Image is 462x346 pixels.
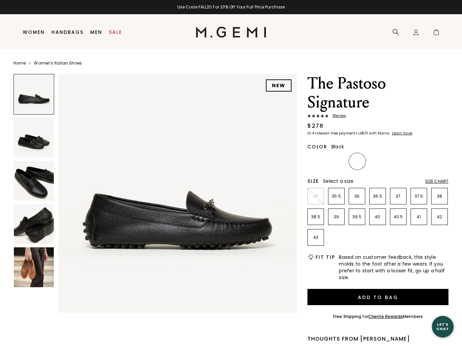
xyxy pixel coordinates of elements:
a: Learn more [391,131,412,135]
klarna-placement-style-amount: $70 [362,131,368,136]
img: M.Gemi [196,27,267,38]
p: 37 [390,194,406,199]
p: 38.5 [308,214,324,220]
a: Women [23,29,45,35]
h2: Size [307,178,319,184]
a: Home [14,60,26,66]
img: The Pastoso Signature [58,74,297,313]
h1: The Pastoso Signature [307,74,448,112]
span: Based on customer feedback, this style molds to the foot after a few wears. If you prefer to star... [339,254,448,281]
a: 1Review [307,114,448,119]
img: Black [350,154,365,169]
a: Handbags [51,29,84,35]
klarna-placement-style-body: with Klarna [369,131,391,136]
p: 42 [432,214,447,220]
div: Thoughts from [PERSON_NAME] [307,335,448,343]
a: Women's Italian Shoes [34,60,82,66]
klarna-placement-style-cta: Learn more [392,131,412,136]
p: 36 [349,194,365,199]
button: Add to Bag [307,289,448,305]
div: Free Shipping for Members [333,314,423,319]
div: NEW [266,79,292,92]
p: 40 [370,214,386,220]
p: 41 [411,214,427,220]
a: Sale [109,29,122,35]
h2: Fit Tip [316,254,335,260]
span: 1 Review [328,114,346,118]
div: Let's Chat [432,322,454,331]
img: The Pastoso Signature [14,204,54,244]
a: Men [90,29,102,35]
img: The Pastoso Signature [14,118,54,157]
a: Cliente Rewards [368,314,403,319]
div: Size Chart [425,179,448,184]
p: 35 [308,194,324,199]
img: Chocolate [308,154,324,169]
span: Select a size [323,178,353,184]
p: 40.5 [390,214,406,220]
p: 37.5 [411,194,427,199]
img: The Pastoso Signature [14,247,54,287]
img: The Pastoso Signature [14,161,54,201]
span: Black [331,143,344,150]
klarna-placement-style-body: Or 4 interest-free payments of [307,131,362,136]
img: Tan [329,154,344,169]
p: 36.5 [370,194,386,199]
p: 38 [432,194,447,199]
h2: Color [307,144,327,149]
p: 43 [308,235,324,240]
p: 39 [328,214,344,220]
div: $278 [307,122,323,130]
p: 39.5 [349,214,365,220]
p: 35.5 [328,194,344,199]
